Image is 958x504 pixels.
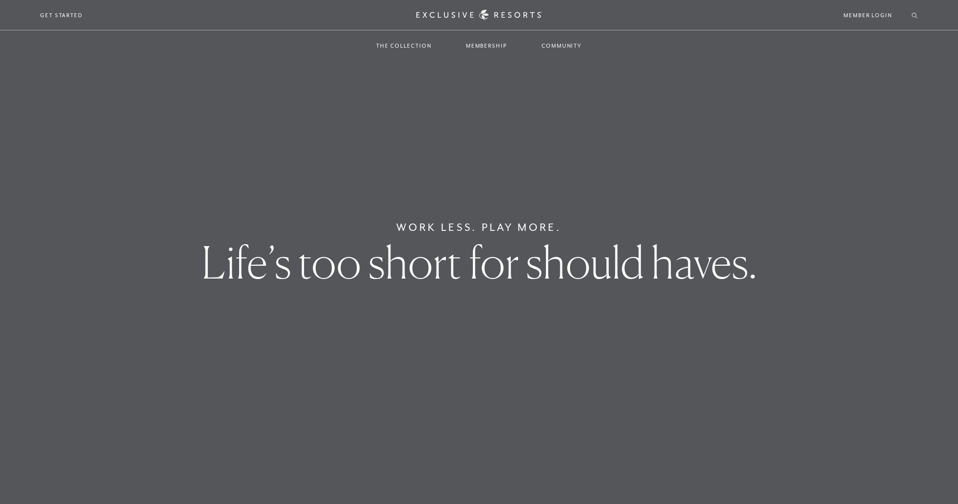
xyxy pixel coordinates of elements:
[201,240,757,284] h1: Life’s too short for should haves.
[40,11,83,20] a: Get Started
[456,31,517,60] a: Membership
[844,11,892,20] a: Member Login
[396,220,562,235] h6: Work Less. Play More.
[366,31,441,60] a: The Collection
[532,31,592,60] a: Community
